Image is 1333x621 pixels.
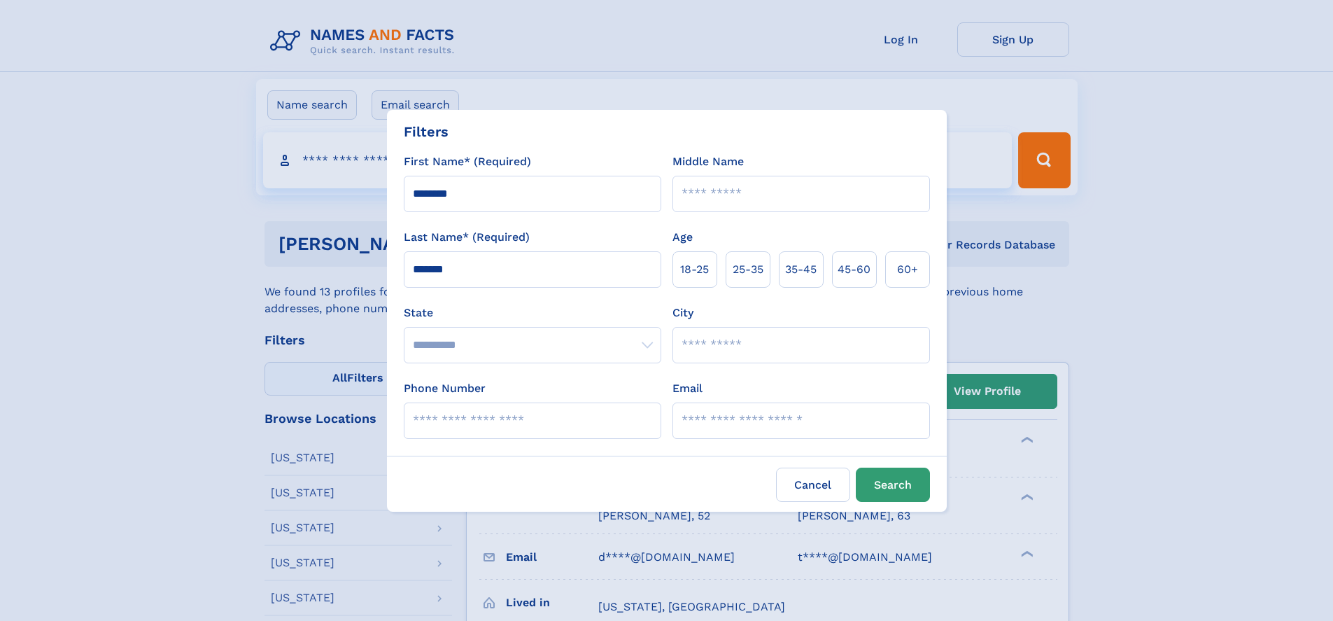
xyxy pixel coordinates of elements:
[897,261,918,278] span: 60+
[776,468,850,502] label: Cancel
[838,261,870,278] span: 45‑60
[733,261,763,278] span: 25‑35
[672,229,693,246] label: Age
[785,261,817,278] span: 35‑45
[672,305,693,321] label: City
[404,121,449,142] div: Filters
[672,380,703,397] label: Email
[404,305,661,321] label: State
[856,468,930,502] button: Search
[404,380,486,397] label: Phone Number
[404,229,530,246] label: Last Name* (Required)
[680,261,709,278] span: 18‑25
[672,153,744,170] label: Middle Name
[404,153,531,170] label: First Name* (Required)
